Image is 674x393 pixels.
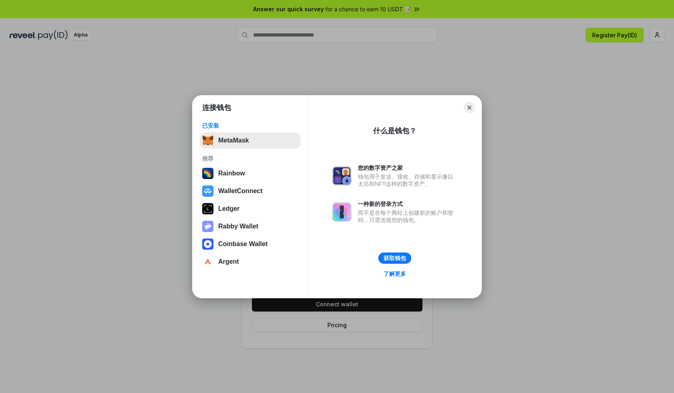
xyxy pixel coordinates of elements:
[202,185,213,197] img: svg+xml,%3Csvg%20width%3D%2228%22%20height%3D%2228%22%20viewBox%3D%220%200%2028%2028%22%20fill%3D...
[218,258,239,265] div: Argent
[202,221,213,232] img: svg+xml,%3Csvg%20xmlns%3D%22http%3A%2F%2Fwww.w3.org%2F2000%2Fsvg%22%20fill%3D%22none%22%20viewBox...
[218,137,249,144] div: MetaMask
[218,170,245,177] div: Rainbow
[218,205,240,212] div: Ledger
[200,254,300,270] button: Argent
[202,238,213,250] img: svg+xml,%3Csvg%20width%3D%2228%22%20height%3D%2228%22%20viewBox%3D%220%200%2028%2028%22%20fill%3D...
[202,103,231,112] h1: 连接钱包
[200,132,300,149] button: MetaMask
[218,187,263,195] div: WalletConnect
[332,202,351,222] img: svg+xml,%3Csvg%20xmlns%3D%22http%3A%2F%2Fwww.w3.org%2F2000%2Fsvg%22%20fill%3D%22none%22%20viewBox...
[378,252,411,264] button: 获取钱包
[332,166,351,185] img: svg+xml,%3Csvg%20xmlns%3D%22http%3A%2F%2Fwww.w3.org%2F2000%2Fsvg%22%20fill%3D%22none%22%20viewBox...
[384,255,406,262] div: 获取钱包
[202,122,298,129] div: 已安装
[202,135,213,146] img: svg+xml,%3Csvg%20fill%3D%22none%22%20height%3D%2233%22%20viewBox%3D%220%200%2035%2033%22%20width%...
[373,126,416,136] div: 什么是钱包？
[202,203,213,214] img: svg+xml,%3Csvg%20xmlns%3D%22http%3A%2F%2Fwww.w3.org%2F2000%2Fsvg%22%20width%3D%2228%22%20height%3...
[358,209,457,224] div: 而不是在每个网站上创建新的账户和密码，只需连接您的钱包。
[202,168,213,179] img: svg+xml,%3Csvg%20width%3D%22120%22%20height%3D%22120%22%20viewBox%3D%220%200%20120%20120%22%20fil...
[200,183,300,199] button: WalletConnect
[202,155,298,162] div: 推荐
[379,269,411,279] a: 了解更多
[358,164,457,171] div: 您的数字资产之家
[384,270,406,277] div: 了解更多
[200,165,300,181] button: Rainbow
[464,102,475,113] button: Close
[218,240,268,248] div: Coinbase Wallet
[200,218,300,234] button: Rabby Wallet
[202,256,213,267] img: svg+xml,%3Csvg%20width%3D%2228%22%20height%3D%2228%22%20viewBox%3D%220%200%2028%2028%22%20fill%3D...
[200,201,300,217] button: Ledger
[358,173,457,187] div: 钱包用于发送、接收、存储和显示像以太坊和NFT这样的数字资产。
[358,200,457,208] div: 一种新的登录方式
[200,236,300,252] button: Coinbase Wallet
[218,223,258,230] div: Rabby Wallet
